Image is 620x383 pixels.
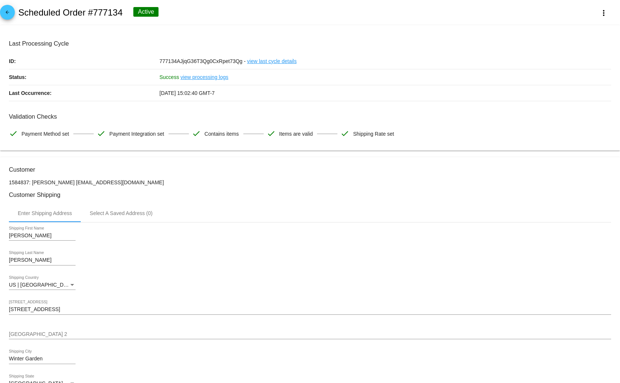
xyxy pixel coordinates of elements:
[180,69,228,85] a: view processing logs
[9,257,76,263] input: Shipping Last Name
[160,90,215,96] span: [DATE] 15:02:40 GMT-7
[109,126,164,142] span: Payment Integration set
[599,9,608,17] mat-icon: more_vert
[160,58,246,64] span: 777134AJjqG36T3Qg0CxRpet73Qg -
[9,307,611,313] input: Shipping Street 1
[9,129,18,138] mat-icon: check
[279,126,313,142] span: Items are valid
[18,210,72,216] div: Enter Shipping Address
[340,129,349,138] mat-icon: check
[9,331,611,337] input: Shipping Street 2
[90,210,153,216] div: Select A Saved Address (0)
[192,129,201,138] mat-icon: check
[9,40,611,47] h3: Last Processing Cycle
[9,356,76,362] input: Shipping City
[9,113,611,120] h3: Validation Checks
[353,126,394,142] span: Shipping Rate set
[97,129,106,138] mat-icon: check
[18,7,123,18] h2: Scheduled Order #777134
[9,179,611,185] p: 1584837: [PERSON_NAME] [EMAIL_ADDRESS][DOMAIN_NAME]
[9,166,611,173] h3: Customer
[9,53,160,69] p: ID:
[21,126,69,142] span: Payment Method set
[267,129,276,138] mat-icon: check
[9,282,74,288] span: US | [GEOGRAPHIC_DATA]
[9,85,160,101] p: Last Occurrence:
[3,10,12,19] mat-icon: arrow_back
[247,53,297,69] a: view last cycle details
[9,191,611,198] h3: Customer Shipping
[9,282,76,288] mat-select: Shipping Country
[160,74,179,80] span: Success
[204,126,239,142] span: Contains items
[9,69,160,85] p: Status:
[9,233,76,239] input: Shipping First Name
[133,7,159,17] div: Active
